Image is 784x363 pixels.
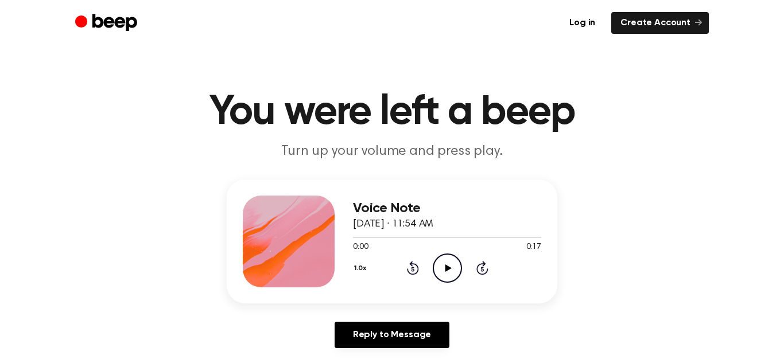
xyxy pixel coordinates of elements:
a: Log in [560,12,604,34]
a: Reply to Message [335,322,449,348]
span: [DATE] · 11:54 AM [353,219,433,229]
a: Create Account [611,12,709,34]
a: Beep [75,12,140,34]
p: Turn up your volume and press play. [172,142,612,161]
span: 0:17 [526,241,541,253]
h1: You were left a beep [98,92,686,133]
button: 1.0x [353,259,371,278]
span: 0:00 [353,241,368,253]
h3: Voice Note [353,201,541,216]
